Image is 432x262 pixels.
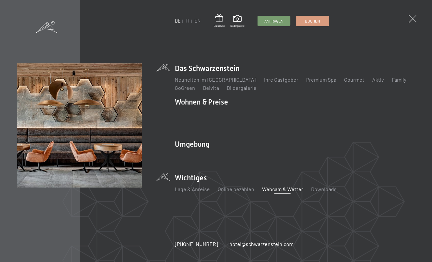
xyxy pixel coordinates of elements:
a: Lage & Anreise [174,186,209,192]
span: Anfragen [264,18,283,24]
a: GoGreen [174,85,195,91]
a: DE [174,18,180,24]
a: Webcam & Wetter [262,186,303,192]
a: [PHONE_NUMBER] [174,240,218,248]
span: Bildergalerie [230,24,244,28]
a: Gourmet [344,76,364,83]
a: Neuheiten im [GEOGRAPHIC_DATA] [174,76,256,83]
a: Buchen [296,16,328,26]
a: Bildergalerie [226,85,256,91]
a: Family [391,76,406,83]
a: IT [185,18,189,24]
a: Premium Spa [306,76,336,83]
img: Wellnesshotels - Bar - Spieltische - Kinderunterhaltung [17,63,142,188]
a: Gutschein [213,14,224,28]
span: [PHONE_NUMBER] [174,241,218,247]
a: Belvita [203,85,219,91]
a: hotel@schwarzenstein.com [229,240,293,248]
a: Bildergalerie [230,15,244,27]
span: Gutschein [213,24,224,28]
a: Aktiv [372,76,384,83]
span: Buchen [305,18,320,24]
a: Online bezahlen [217,186,254,192]
a: Ihre Gastgeber [264,76,298,83]
a: EN [194,18,200,24]
a: Anfragen [258,16,290,26]
a: Downloads [311,186,336,192]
